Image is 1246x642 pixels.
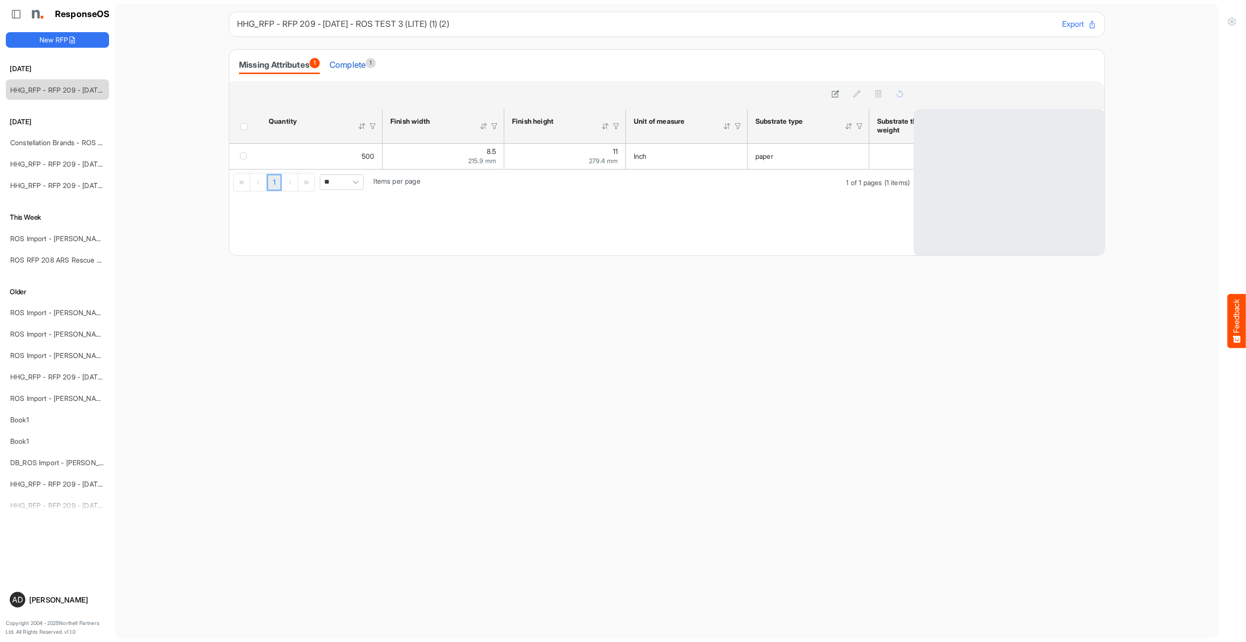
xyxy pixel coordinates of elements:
[390,117,467,126] div: Finish width
[27,4,46,24] img: Northell
[320,174,364,190] span: Pagerdropdown
[612,122,621,131] div: Filter Icon
[373,177,420,185] span: Items per page
[229,109,261,143] th: Header checkbox
[6,286,109,297] h6: Older
[229,170,914,196] div: Pager Container
[613,147,618,155] span: 11
[589,157,618,165] span: 279.4 mm
[269,117,345,126] div: Quantity
[10,138,117,147] a: Constellation Brands - ROS prices
[362,152,374,160] span: 500
[755,152,773,160] span: paper
[1228,294,1246,348] button: Feedback
[383,144,504,169] td: 8.5 is template cell Column Header httpsnorthellcomontologiesmapping-rulesmeasurementhasfinishsiz...
[6,63,109,74] h6: [DATE]
[10,437,29,445] a: Book1
[10,415,29,424] a: Book1
[6,32,109,48] button: New RFP
[733,122,742,131] div: Filter Icon
[10,480,170,488] a: HHG_RFP - RFP 209 - [DATE] - ROS TEST 3 (LITE)
[237,20,1054,28] h6: HHG_RFP - RFP 209 - [DATE] - ROS TEST 3 (LITE) (1) (2)
[748,144,869,169] td: paper is template cell Column Header httpsnorthellcomontologiesmapping-rulesmaterialhassubstratem...
[10,234,136,243] a: ROS Import - [PERSON_NAME] - ROS 11
[10,351,136,359] a: ROS Import - [PERSON_NAME] - ROS 11
[504,144,626,169] td: 11 is template cell Column Header httpsnorthellcomontologiesmapping-rulesmeasurementhasfinishsize...
[55,9,110,19] h1: ResponseOS
[366,58,376,68] span: 1
[512,117,588,126] div: Finish height
[10,181,181,189] a: HHG_RFP - RFP 209 - [DATE] - ROS TEST 3 (LITE) (2)
[869,144,991,169] td: 80 is template cell Column Header httpsnorthellcomontologiesmapping-rulesmaterialhasmaterialthick...
[250,173,267,191] div: Go to previous page
[234,173,250,191] div: Go to first page
[261,144,383,169] td: 500 is template cell Column Header httpsnorthellcomontologiesmapping-rulesorderhasquantity
[10,256,118,264] a: ROS RFP 208 ARS Rescue Rooter
[239,58,320,72] div: Missing Attributes
[634,152,647,160] span: Inch
[10,394,151,402] a: ROS Import - [PERSON_NAME] - Final (short)
[846,178,882,187] span: 1 of 1 pages
[6,212,109,223] h6: This Week
[282,173,298,191] div: Go to next page
[1062,18,1097,31] button: Export
[10,86,189,94] a: HHG_RFP - RFP 209 - [DATE] - ROS TEST 3 (LITE) (1) (2)
[29,596,105,604] div: [PERSON_NAME]
[10,373,170,381] a: HHG_RFP - RFP 209 - [DATE] - ROS TEST 3 (LITE)
[6,116,109,127] h6: [DATE]
[368,122,377,131] div: Filter Icon
[877,117,953,134] div: Substrate thickness or weight
[490,122,499,131] div: Filter Icon
[884,178,910,187] span: (1 items)
[855,122,864,131] div: Filter Icon
[914,109,1104,255] div: Loading costs
[10,308,136,317] a: ROS Import - [PERSON_NAME] - ROS 11
[755,117,832,126] div: Substrate type
[12,596,23,604] span: AD
[626,144,748,169] td: Inch is template cell Column Header httpsnorthellcomontologiesmapping-rulesmeasurementhasunitofme...
[330,58,376,72] div: Complete
[310,58,320,68] span: 1
[468,157,496,165] span: 215.9 mm
[487,147,496,155] span: 8.5
[298,173,314,191] div: Go to last page
[267,174,282,191] a: Page 1 of 1 Pages
[10,160,179,168] a: HHG_RFP - RFP 209 - [DATE] - ROS TEST 3 (LITE) (1)
[229,144,261,169] td: checkbox
[634,117,710,126] div: Unit of measure
[10,330,136,338] a: ROS Import - [PERSON_NAME] - ROS 11
[6,619,109,636] p: Copyright 2004 - 2025 Northell Partners Ltd. All Rights Reserved. v 1.1.0
[10,458,148,467] a: DB_ROS Import - [PERSON_NAME] - ROS 4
